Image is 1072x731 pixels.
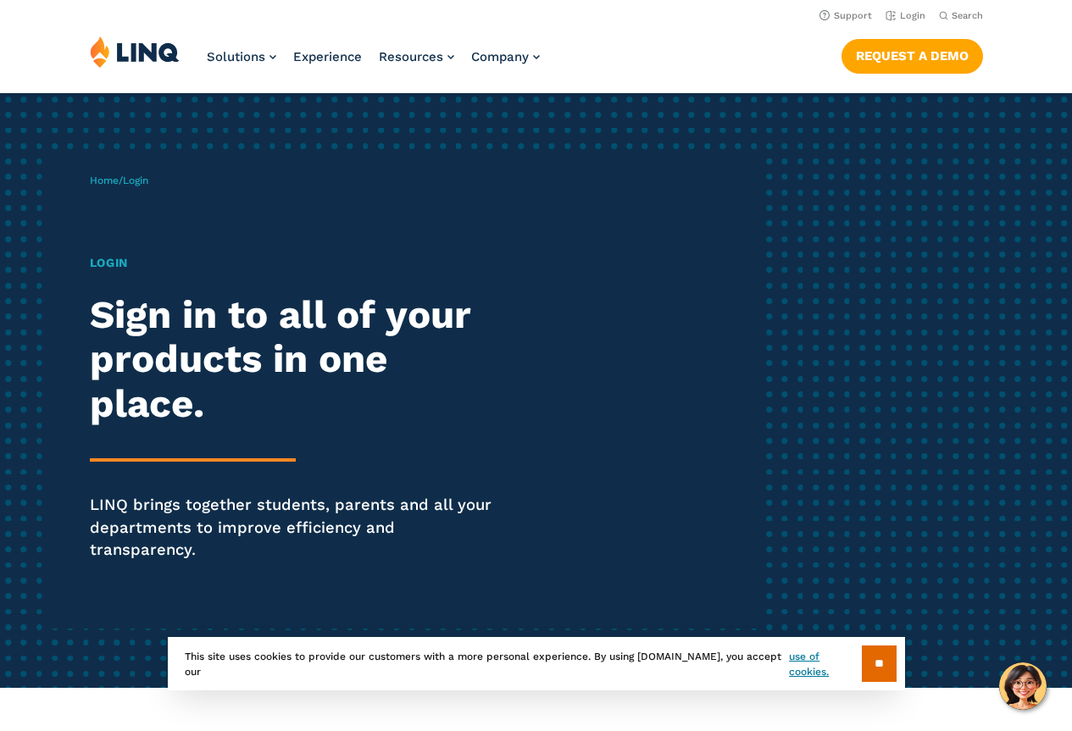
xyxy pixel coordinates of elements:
span: Company [471,49,529,64]
a: Resources [379,49,454,64]
a: Support [819,10,872,21]
button: Open Search Bar [939,9,983,22]
div: This site uses cookies to provide our customers with a more personal experience. By using [DOMAIN... [168,637,905,690]
span: Resources [379,49,443,64]
nav: Button Navigation [841,36,983,73]
a: Request a Demo [841,39,983,73]
a: Experience [293,49,362,64]
span: Search [952,10,983,21]
h1: Login [90,254,503,272]
span: Solutions [207,49,265,64]
nav: Primary Navigation [207,36,540,91]
span: / [90,174,148,186]
a: Home [90,174,119,186]
span: Login [123,174,148,186]
img: LINQ | K‑12 Software [90,36,180,68]
h2: Sign in to all of your products in one place. [90,293,503,427]
a: use of cookies. [789,649,861,679]
button: Hello, have a question? Let’s chat. [999,662,1047,710]
p: LINQ brings together students, parents and all your departments to improve efficiency and transpa... [90,494,503,561]
a: Login [886,10,925,21]
a: Solutions [207,49,276,64]
a: Company [471,49,540,64]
